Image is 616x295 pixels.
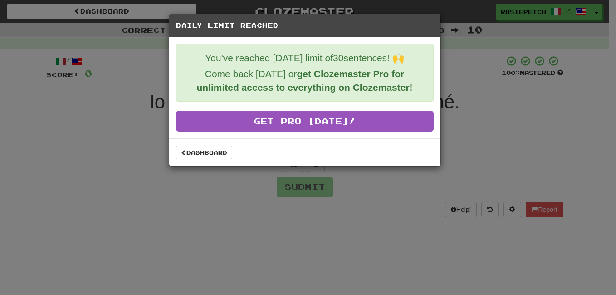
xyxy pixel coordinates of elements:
[176,21,434,30] h5: Daily Limit Reached
[183,51,426,65] p: You've reached [DATE] limit of 30 sentences! 🙌
[196,69,412,93] strong: get Clozemaster Pro for unlimited access to everything on Clozemaster!
[183,67,426,94] p: Come back [DATE] or
[176,146,232,159] a: Dashboard
[176,111,434,132] a: Get Pro [DATE]!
